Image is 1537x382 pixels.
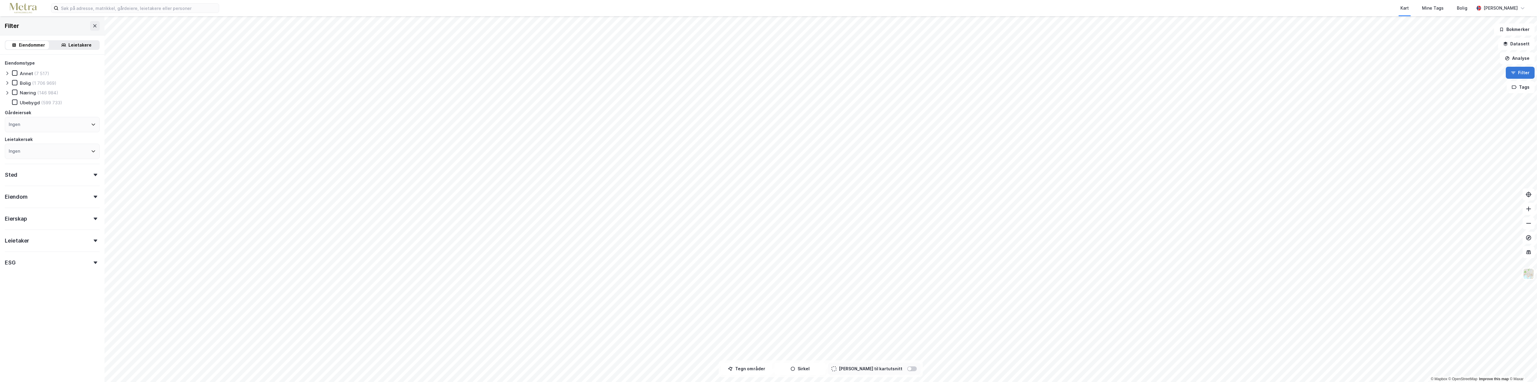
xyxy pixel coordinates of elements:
[1500,52,1535,64] button: Analyse
[5,21,19,31] div: Filter
[10,3,37,14] img: metra-logo.256734c3b2bbffee19d4.png
[1457,5,1467,12] div: Bolig
[1507,353,1537,382] div: Kontrollprogram for chat
[1422,5,1444,12] div: Mine Tags
[5,193,28,200] div: Eiendom
[5,171,17,179] div: Sted
[1484,5,1518,12] div: [PERSON_NAME]
[5,215,27,222] div: Eierskap
[1494,23,1535,35] button: Bokmerker
[5,136,33,143] div: Leietakersøk
[20,100,40,105] div: Ubebygd
[1507,81,1535,93] button: Tags
[1431,377,1447,381] a: Mapbox
[20,90,36,96] div: Næring
[5,109,31,116] div: Gårdeiersøk
[37,90,58,96] div: (146 984)
[9,121,20,128] div: Ingen
[20,80,31,86] div: Bolig
[9,148,20,155] div: Ingen
[59,4,219,13] input: Søk på adresse, matrikkel, gårdeiere, leietakere eller personer
[5,259,15,266] div: ESG
[20,71,33,76] div: Annet
[41,100,62,105] div: (599 733)
[68,41,92,49] div: Leietakere
[1498,38,1535,50] button: Datasett
[1479,377,1509,381] a: Improve this map
[5,237,29,244] div: Leietaker
[34,71,49,76] div: (7 517)
[5,60,35,67] div: Eiendomstype
[1448,377,1478,381] a: OpenStreetMap
[1523,268,1534,280] img: Z
[1507,353,1537,382] iframe: Chat Widget
[839,365,902,372] div: [PERSON_NAME] til kartutsnitt
[775,363,826,375] button: Sirkel
[19,41,45,49] div: Eiendommer
[1506,67,1535,79] button: Filter
[1400,5,1409,12] div: Kart
[721,363,772,375] button: Tegn områder
[32,80,56,86] div: (1 706 969)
